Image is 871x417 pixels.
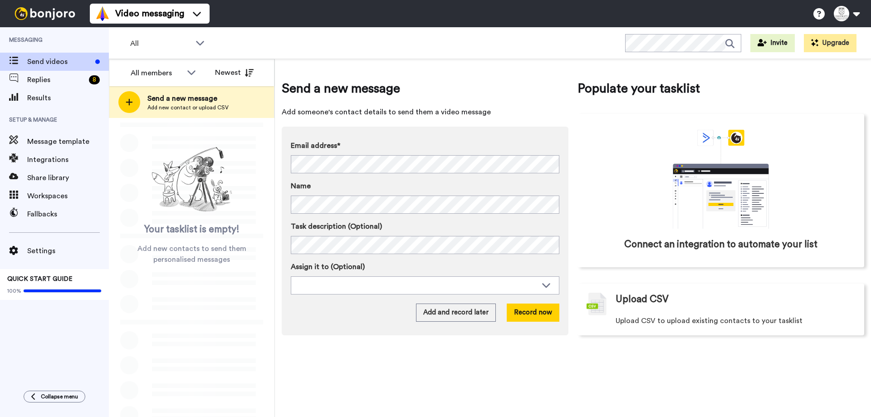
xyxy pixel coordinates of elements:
[804,34,856,52] button: Upgrade
[616,293,669,306] span: Upload CSV
[89,75,100,84] div: 8
[11,7,79,20] img: bj-logo-header-white.svg
[291,181,311,191] span: Name
[24,391,85,402] button: Collapse menu
[147,104,229,111] span: Add new contact or upload CSV
[95,6,110,21] img: vm-color.svg
[27,172,109,183] span: Share library
[291,261,559,272] label: Assign it to (Optional)
[27,154,109,165] span: Integrations
[653,130,789,229] div: animation
[282,107,568,118] span: Add someone's contact details to send them a video message
[7,276,73,282] span: QUICK START GUIDE
[147,143,237,216] img: ready-set-action.png
[282,79,568,98] span: Send a new message
[131,68,182,78] div: All members
[587,293,607,315] img: csv-grey.png
[27,56,92,67] span: Send videos
[416,304,496,322] button: Add and record later
[750,34,795,52] button: Invite
[130,38,191,49] span: All
[27,209,109,220] span: Fallbacks
[147,93,229,104] span: Send a new message
[291,221,559,232] label: Task description (Optional)
[7,287,21,294] span: 100%
[27,245,109,256] span: Settings
[115,7,184,20] span: Video messaging
[27,93,109,103] span: Results
[27,191,109,201] span: Workspaces
[41,393,78,400] span: Collapse menu
[577,79,864,98] span: Populate your tasklist
[616,315,802,326] span: Upload CSV to upload existing contacts to your tasklist
[144,223,240,236] span: Your tasklist is empty!
[507,304,559,322] button: Record now
[122,243,261,265] span: Add new contacts to send them personalised messages
[27,136,109,147] span: Message template
[624,238,817,251] span: Connect an integration to automate your list
[208,64,260,82] button: Newest
[27,74,85,85] span: Replies
[291,140,559,151] label: Email address*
